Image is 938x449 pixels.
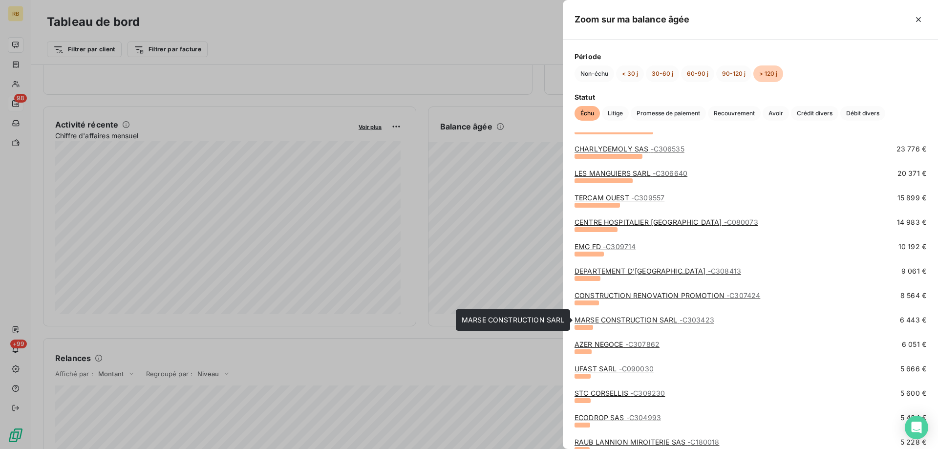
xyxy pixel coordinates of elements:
span: - C309714 [603,242,636,251]
button: Litige [602,106,629,121]
a: ECODROP SAS [575,413,661,422]
span: - C307424 [726,291,760,299]
button: 60-90 j [681,65,714,82]
span: 15 899 € [897,193,926,203]
button: > 120 j [753,65,783,82]
span: 5 666 € [900,364,926,374]
span: 6 443 € [900,315,926,325]
span: Statut [575,92,926,102]
a: STC CORSELLIS [575,389,665,397]
span: Période [575,51,926,62]
button: Échu [575,106,600,121]
a: TERCAM OUEST [575,193,664,202]
span: - C309230 [630,389,665,397]
span: MARSE CONSTRUCTION SARL [462,316,564,324]
span: 10 192 € [898,242,926,252]
a: LES MANGUIERS SARL [575,169,687,177]
button: Non-échu [575,65,614,82]
span: 5 434 € [900,413,926,423]
a: CHARLYDEMOLY SAS [575,145,684,153]
a: RAUB LANNION MIROITERIE SAS [575,438,719,446]
a: CENTRE HOSPITALIER [GEOGRAPHIC_DATA] [575,218,758,226]
button: Débit divers [840,106,885,121]
button: 30-60 j [646,65,679,82]
span: - C180018 [687,438,719,446]
span: 9 061 € [901,266,926,276]
span: - C080073 [724,218,758,226]
a: EMG FD [575,242,636,251]
button: Avoir [763,106,789,121]
span: 20 371 € [897,169,926,178]
span: - C308413 [708,267,741,275]
a: AZER NEGOCE [575,340,660,348]
span: - C306640 [653,169,687,177]
a: UFAST SARL [575,364,654,373]
h5: Zoom sur ma balance âgée [575,13,690,26]
span: - C309557 [631,193,664,202]
span: - C307862 [625,340,660,348]
span: - C304993 [626,413,661,422]
a: CONSTRUCTION RENOVATION PROMOTION [575,291,760,299]
button: < 30 j [616,65,644,82]
span: 23 776 € [896,144,926,154]
button: Recouvrement [708,106,761,121]
span: 6 051 € [902,340,926,349]
a: MARSE CONSTRUCTION SARL [575,316,714,324]
div: Open Intercom Messenger [905,416,928,439]
span: 5 228 € [900,437,926,447]
span: - C306535 [651,145,684,153]
span: 14 983 € [897,217,926,227]
button: Crédit divers [791,106,838,121]
span: - C303423 [680,316,714,324]
button: Promesse de paiement [631,106,706,121]
button: 90-120 j [716,65,751,82]
span: 8 564 € [900,291,926,300]
a: DEPARTEMENT D'[GEOGRAPHIC_DATA] [575,267,741,275]
span: - C090030 [619,364,654,373]
span: 5 600 € [900,388,926,398]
